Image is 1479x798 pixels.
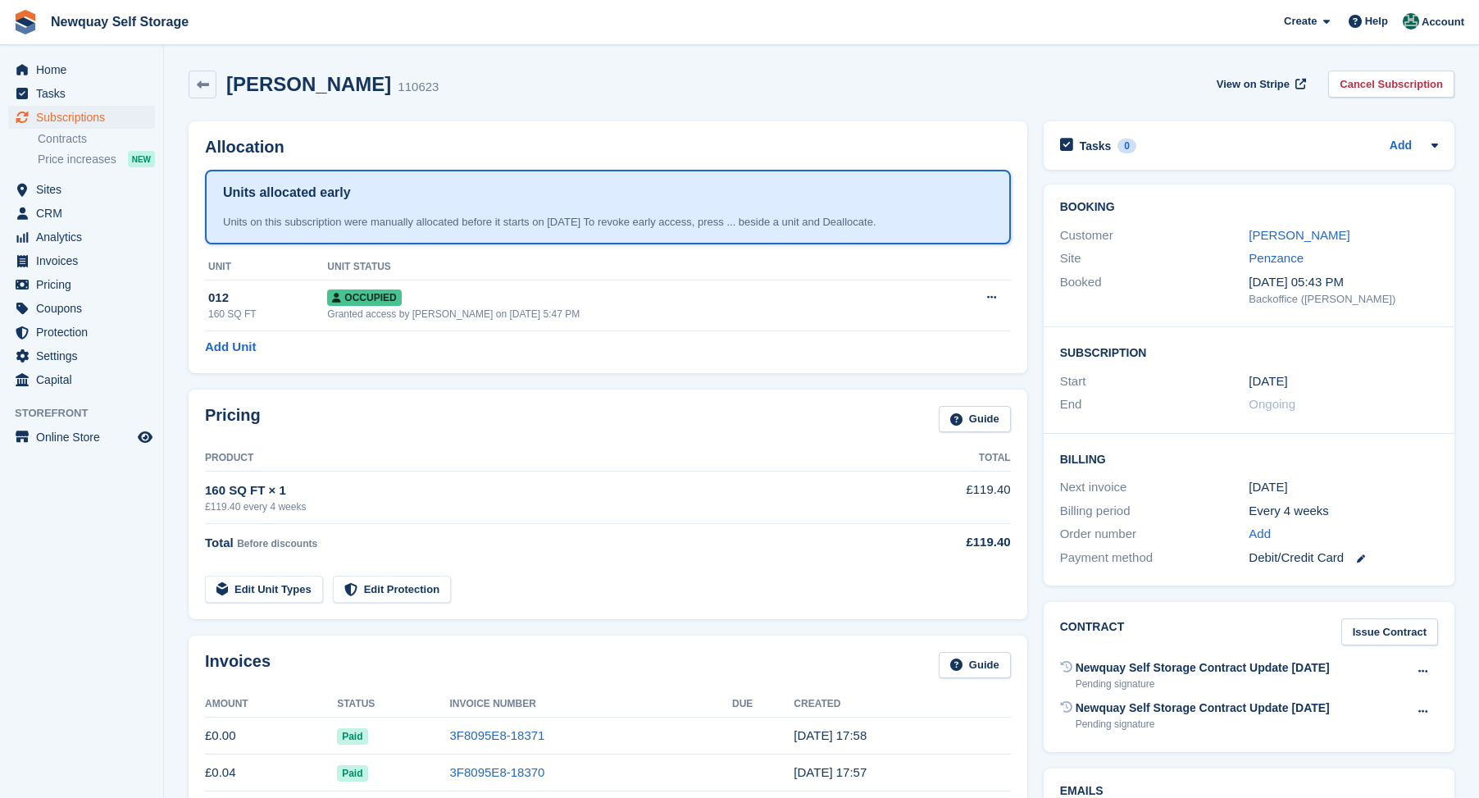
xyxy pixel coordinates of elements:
[1060,201,1438,214] h2: Booking
[208,307,327,321] div: 160 SQ FT
[205,652,271,679] h2: Invoices
[1328,71,1454,98] a: Cancel Subscription
[8,58,155,81] a: menu
[1422,14,1464,30] span: Account
[1060,450,1438,467] h2: Billing
[205,718,337,755] td: £0.00
[205,536,234,549] span: Total
[794,728,867,742] time: 2025-09-26 16:58:14 UTC
[8,273,155,296] a: menu
[887,533,1010,552] div: £119.40
[333,576,451,603] a: Edit Protection
[38,150,155,168] a: Price increases NEW
[1249,372,1287,391] time: 2025-09-27 23:00:00 UTC
[205,691,337,718] th: Amount
[1249,478,1438,497] div: [DATE]
[8,178,155,201] a: menu
[36,178,134,201] span: Sites
[1284,13,1317,30] span: Create
[205,755,337,791] td: £0.04
[205,481,887,500] div: 160 SQ FT × 1
[1076,677,1330,691] div: Pending signature
[8,344,155,367] a: menu
[794,691,1010,718] th: Created
[15,405,163,422] span: Storefront
[1076,700,1330,717] div: Newquay Self Storage Contract Update [DATE]
[1060,525,1249,544] div: Order number
[337,765,367,782] span: Paid
[1249,397,1295,411] span: Ongoing
[223,214,993,230] div: Units on this subscription were manually allocated before it starts on [DATE] To revoke early acc...
[939,652,1011,679] a: Guide
[1117,139,1136,153] div: 0
[205,406,261,433] h2: Pricing
[36,426,134,449] span: Online Store
[8,249,155,272] a: menu
[36,344,134,367] span: Settings
[205,499,887,514] div: £119.40 every 4 weeks
[8,82,155,105] a: menu
[38,131,155,147] a: Contracts
[1060,618,1125,645] h2: Contract
[205,576,323,603] a: Edit Unit Types
[237,538,317,549] span: Before discounts
[1217,76,1290,93] span: View on Stripe
[1403,13,1419,30] img: JON
[13,10,38,34] img: stora-icon-8386f47178a22dfd0bd8f6a31ec36ba5ce8667c1dd55bd0f319d3a0aa187defe.svg
[36,82,134,105] span: Tasks
[887,472,1010,523] td: £119.40
[36,202,134,225] span: CRM
[1060,478,1249,497] div: Next invoice
[939,406,1011,433] a: Guide
[1249,273,1438,292] div: [DATE] 05:43 PM
[1060,785,1438,798] h2: Emails
[1060,502,1249,521] div: Billing period
[1249,502,1438,521] div: Every 4 weeks
[327,290,401,306] span: Occupied
[36,249,134,272] span: Invoices
[36,368,134,391] span: Capital
[1060,372,1249,391] div: Start
[1080,139,1112,153] h2: Tasks
[887,445,1010,472] th: Total
[223,183,351,203] h1: Units allocated early
[8,426,155,449] a: menu
[36,226,134,249] span: Analytics
[1076,659,1330,677] div: Newquay Self Storage Contract Update [DATE]
[205,338,256,357] a: Add Unit
[1365,13,1388,30] span: Help
[1060,226,1249,245] div: Customer
[327,254,929,280] th: Unit Status
[337,691,449,718] th: Status
[1060,395,1249,414] div: End
[327,307,929,321] div: Granted access by [PERSON_NAME] on [DATE] 5:47 PM
[36,58,134,81] span: Home
[8,368,155,391] a: menu
[36,106,134,129] span: Subscriptions
[8,106,155,129] a: menu
[1060,549,1249,568] div: Payment method
[1060,344,1438,360] h2: Subscription
[450,728,545,742] a: 3F8095E8-18371
[1341,618,1438,645] a: Issue Contract
[8,321,155,344] a: menu
[1249,525,1271,544] a: Add
[1390,137,1412,156] a: Add
[450,765,545,779] a: 3F8095E8-18370
[36,321,134,344] span: Protection
[205,138,1011,157] h2: Allocation
[1060,273,1249,308] div: Booked
[208,289,327,308] div: 012
[205,445,887,472] th: Product
[732,691,794,718] th: Due
[36,297,134,320] span: Coupons
[1249,228,1349,242] a: [PERSON_NAME]
[1249,549,1438,568] div: Debit/Credit Card
[44,8,195,35] a: Newquay Self Storage
[398,78,439,97] div: 110623
[1249,291,1438,308] div: Backoffice ([PERSON_NAME])
[1060,249,1249,268] div: Site
[8,202,155,225] a: menu
[36,273,134,296] span: Pricing
[1210,71,1309,98] a: View on Stripe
